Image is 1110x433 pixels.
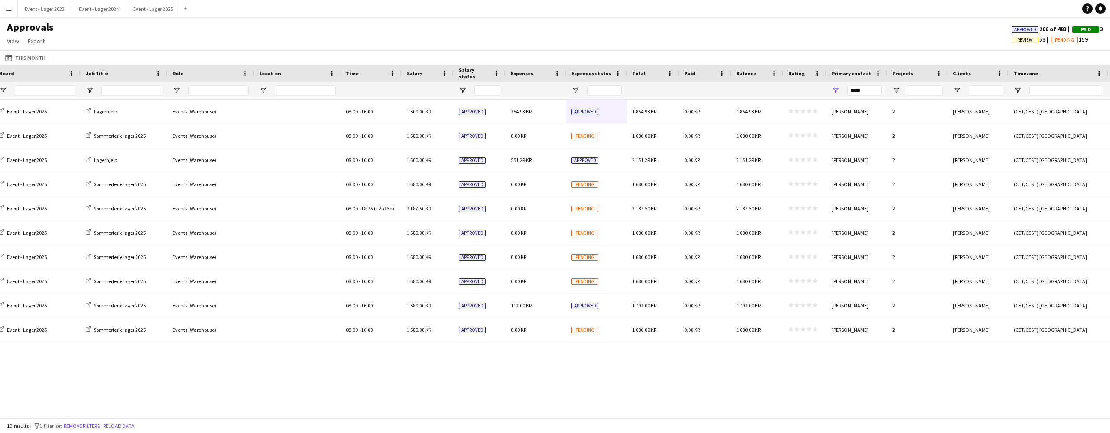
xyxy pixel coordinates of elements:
div: [PERSON_NAME] [826,148,887,172]
div: [PERSON_NAME] [826,269,887,293]
span: 2 187.50 KR [632,205,656,212]
span: - [359,302,360,309]
div: (CET/CEST) [GEOGRAPHIC_DATA] [1009,148,1108,172]
span: 1 854.93 KR [736,108,761,115]
button: Open Filter Menu [832,87,839,94]
span: 0.00 KR [511,326,526,333]
span: 16:00 [361,326,373,333]
span: 1 680.00 KR [736,229,761,236]
span: 0.00 KR [511,132,526,139]
span: Pending [571,181,598,188]
a: Sommerferie lager 2025 [86,205,146,212]
span: Approved [459,133,486,139]
div: (CET/CEST) [GEOGRAPHIC_DATA] [1009,269,1108,293]
span: 1 filter set [39,423,62,429]
span: Total [632,70,646,77]
span: 1 680.00 KR [407,278,431,284]
span: Sommerferie lager 2025 [94,181,146,187]
span: Event - Lager 2025 [7,229,47,236]
span: 16:00 [361,108,373,115]
a: View [3,36,23,47]
input: Role Filter Input [188,85,249,96]
span: Sommerferie lager 2025 [94,302,146,309]
span: Approved [459,327,486,333]
span: 1 680.00 KR [736,326,761,333]
div: 2 [887,294,948,317]
div: 2 [887,100,948,123]
div: [PERSON_NAME] [948,245,1009,269]
span: 08:00 [346,254,358,260]
span: Pending [571,206,598,212]
span: Sommerferie lager 2025 [94,326,146,333]
span: Event - Lager 2025 [7,157,47,163]
div: Events (Warehouse) [167,269,254,293]
span: Export [28,37,45,45]
div: (CET/CEST) [GEOGRAPHIC_DATA] [1009,318,1108,342]
span: Sommerferie lager 2025 [94,278,146,284]
span: 16:00 [361,278,373,284]
div: [PERSON_NAME] [826,124,887,148]
input: Salary status Filter Input [474,85,500,96]
a: Export [24,36,48,47]
span: Event - Lager 2025 [7,181,47,187]
div: 2 [887,269,948,293]
span: Approved [571,109,598,115]
a: Lagerhjelp [86,108,117,115]
span: 0.00 KR [684,278,700,284]
span: Approved [1014,27,1036,32]
span: 1 792.00 KR [632,302,656,309]
div: Events (Warehouse) [167,221,254,245]
span: Sommerferie lager 2025 [94,254,146,260]
span: 1 680.00 KR [736,278,761,284]
span: Event - Lager 2025 [7,302,47,309]
button: Open Filter Menu [459,87,467,94]
span: 16:00 [361,229,373,236]
span: 551.29 KR [511,157,532,163]
span: - [359,326,360,333]
span: 08:00 [346,181,358,187]
span: - [359,205,360,212]
span: Paid [684,70,695,77]
span: - [359,157,360,163]
span: Salary status [459,67,490,80]
span: 159 [1051,36,1088,43]
div: [PERSON_NAME] [826,318,887,342]
span: Pending [571,230,598,236]
span: 0.00 KR [511,254,526,260]
span: - [359,278,360,284]
span: 1 680.00 KR [407,229,431,236]
div: (CET/CEST) [GEOGRAPHIC_DATA] [1009,221,1108,245]
span: Balance [736,70,756,77]
span: Primary contact [832,70,871,77]
span: 1 600.00 KR [407,108,431,115]
span: Expenses status [571,70,611,77]
span: Event - Lager 2025 [7,326,47,333]
span: 0.00 KR [684,229,700,236]
span: Expenses [511,70,533,77]
div: Events (Warehouse) [167,148,254,172]
span: - [359,181,360,187]
span: 0.00 KR [684,157,700,163]
a: Sommerferie lager 2025 [86,254,146,260]
span: 1 680.00 KR [407,132,431,139]
span: 1 680.00 KR [407,181,431,187]
div: [PERSON_NAME] [948,221,1009,245]
span: 1 680.00 KR [632,229,656,236]
span: Timezone [1014,70,1038,77]
input: Timezone Filter Input [1029,85,1103,96]
span: 18:25 [361,205,373,212]
span: 0.00 KR [684,205,700,212]
span: 16:00 [361,181,373,187]
span: 1 680.00 KR [736,254,761,260]
span: Approved [459,278,486,285]
span: 16:00 [361,157,373,163]
span: Projects [892,70,913,77]
div: [PERSON_NAME] [948,294,1009,317]
span: Review [1017,37,1033,43]
div: (CET/CEST) [GEOGRAPHIC_DATA] [1009,197,1108,220]
button: Open Filter Menu [571,87,579,94]
span: Event - Lager 2025 [7,278,47,284]
div: [PERSON_NAME] [826,197,887,220]
div: (CET/CEST) [GEOGRAPHIC_DATA] [1009,172,1108,196]
span: Sommerferie lager 2025 [94,205,146,212]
